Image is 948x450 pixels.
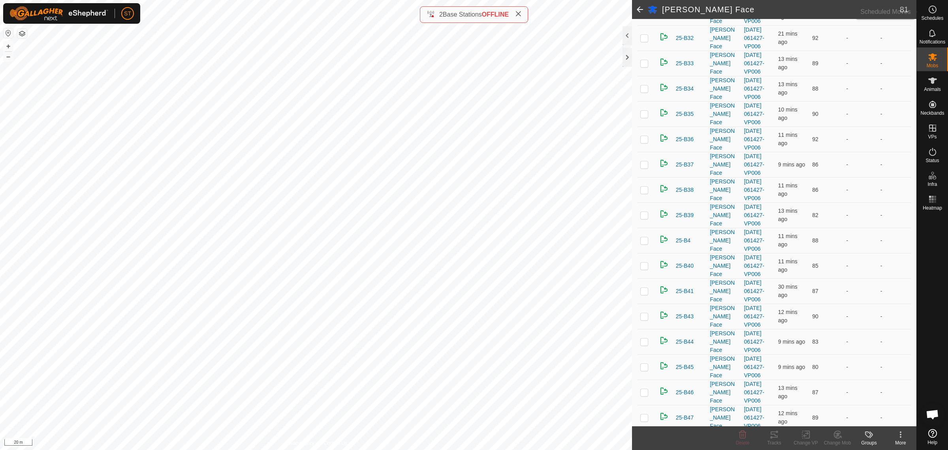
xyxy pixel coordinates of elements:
[676,388,694,397] span: 25-B46
[744,305,764,328] a: [DATE] 061427-VP006
[676,414,694,422] span: 25-B47
[676,211,694,219] span: 25-B39
[812,389,818,395] span: 87
[710,228,737,253] div: [PERSON_NAME] Face
[659,234,669,244] img: returning on
[877,354,911,380] td: -
[736,440,750,446] span: Delete
[877,278,911,304] td: -
[710,178,737,202] div: [PERSON_NAME] Face
[659,209,669,219] img: returning on
[877,202,911,228] td: -
[928,134,937,139] span: VPs
[843,25,877,51] td: -
[923,206,942,210] span: Heatmap
[885,439,916,446] div: More
[877,152,911,177] td: -
[710,51,737,76] div: [PERSON_NAME] Face
[744,153,764,176] a: [DATE] 061427-VP006
[676,110,694,118] span: 25-B35
[778,161,805,168] span: 8 Sept 2025, 1:26 pm
[812,364,818,370] span: 80
[877,228,911,253] td: -
[924,87,941,92] span: Animals
[676,338,694,346] span: 25-B44
[710,102,737,127] div: [PERSON_NAME] Face
[812,212,818,218] span: 82
[778,385,798,399] span: 8 Sept 2025, 1:22 pm
[921,16,943,21] span: Schedules
[744,229,764,252] a: [DATE] 061427-VP006
[843,380,877,405] td: -
[710,304,737,329] div: [PERSON_NAME] Face
[744,204,764,227] a: [DATE] 061427-VP006
[877,76,911,101] td: -
[659,184,669,193] img: returning on
[744,52,764,75] a: [DATE] 061427-VP006
[877,304,911,329] td: -
[659,159,669,168] img: returning on
[676,262,694,270] span: 25-B40
[843,51,877,76] td: -
[676,287,694,295] span: 25-B41
[778,338,805,345] span: 8 Sept 2025, 1:25 pm
[822,439,853,446] div: Change Mob
[920,40,945,44] span: Notifications
[927,63,938,68] span: Mobs
[843,228,877,253] td: -
[778,132,798,146] span: 8 Sept 2025, 1:24 pm
[659,108,669,117] img: returning on
[744,406,764,429] a: [DATE] 061427-VP006
[812,111,818,117] span: 90
[812,338,818,345] span: 83
[710,203,737,228] div: [PERSON_NAME] Face
[676,186,694,194] span: 25-B38
[662,5,900,14] h2: [PERSON_NAME] Face
[676,363,694,371] span: 25-B45
[439,11,443,18] span: 2
[843,278,877,304] td: -
[710,127,737,152] div: [PERSON_NAME] Face
[285,440,314,447] a: Privacy Policy
[843,304,877,329] td: -
[778,284,798,298] span: 8 Sept 2025, 1:04 pm
[778,81,798,96] span: 8 Sept 2025, 1:21 pm
[921,403,944,426] div: Open chat
[659,310,669,320] img: returning on
[443,11,482,18] span: Base Stations
[778,106,798,121] span: 8 Sept 2025, 1:24 pm
[843,202,877,228] td: -
[843,329,877,354] td: -
[710,253,737,278] div: [PERSON_NAME] Face
[676,312,694,321] span: 25-B43
[812,288,818,294] span: 87
[900,4,908,15] span: 81
[843,177,877,202] td: -
[482,11,509,18] span: OFFLINE
[778,233,798,248] span: 8 Sept 2025, 1:23 pm
[744,178,764,201] a: [DATE] 061427-VP006
[710,380,737,405] div: [PERSON_NAME] Face
[843,76,877,101] td: -
[778,56,798,70] span: 8 Sept 2025, 1:22 pm
[659,361,669,371] img: returning on
[778,309,798,323] span: 8 Sept 2025, 1:23 pm
[843,354,877,380] td: -
[812,161,818,168] span: 86
[812,313,818,320] span: 90
[877,101,911,127] td: -
[710,26,737,51] div: [PERSON_NAME] Face
[744,355,764,378] a: [DATE] 061427-VP006
[812,60,818,66] span: 89
[843,101,877,127] td: -
[676,59,694,68] span: 25-B33
[877,329,911,354] td: -
[710,152,737,177] div: [PERSON_NAME] Face
[920,111,944,115] span: Neckbands
[710,279,737,304] div: [PERSON_NAME] Face
[676,34,694,42] span: 25-B32
[812,237,818,244] span: 88
[843,405,877,430] td: -
[927,182,937,187] span: Infra
[812,85,818,92] span: 88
